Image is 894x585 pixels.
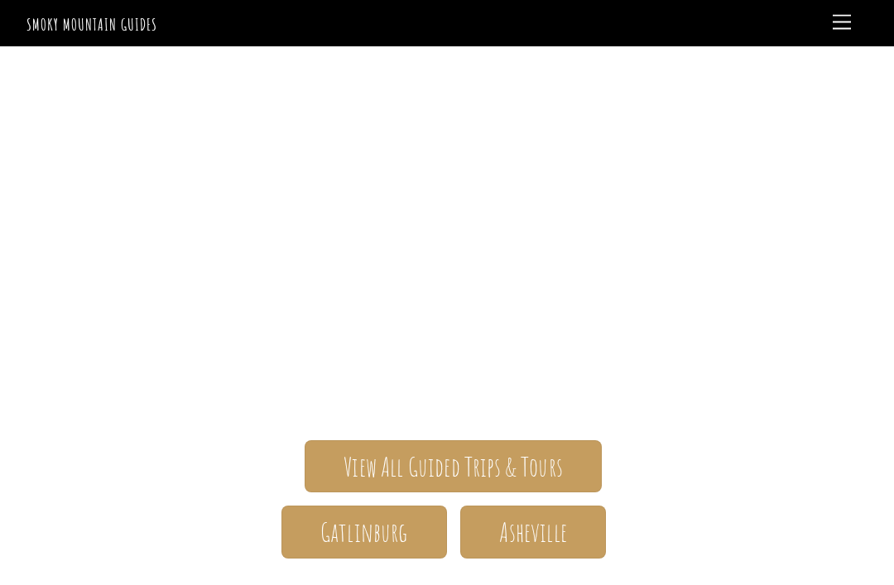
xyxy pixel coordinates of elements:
[344,458,563,476] span: View All Guided Trips & Tours
[320,524,408,541] span: Gatlinburg
[26,250,867,391] span: The ONLY one-stop, full Service Guide Company for the Gatlinburg and [GEOGRAPHIC_DATA] side of th...
[281,506,447,558] a: Gatlinburg
[305,440,602,492] a: View All Guided Trips & Tours
[26,180,867,250] span: Smoky Mountain Guides
[460,506,606,558] a: Asheville
[499,524,566,541] span: Asheville
[26,14,156,35] a: Smoky Mountain Guides
[825,7,858,39] a: Menu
